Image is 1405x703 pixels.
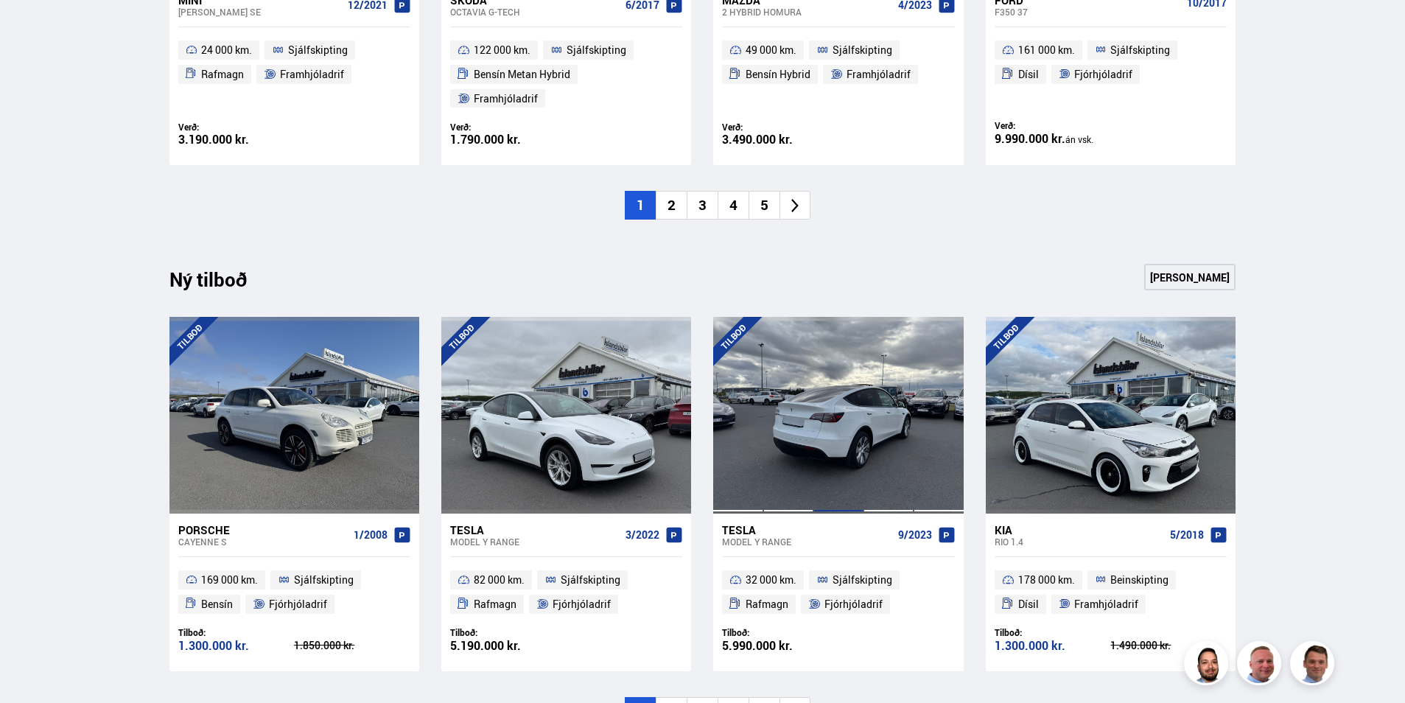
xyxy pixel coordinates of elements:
[995,7,1181,17] div: F350 37
[1110,571,1169,589] span: Beinskipting
[1018,66,1039,83] span: Dísil
[450,122,567,133] div: Verð:
[995,640,1111,652] div: 1.300.000 kr.
[280,66,344,83] span: Framhjóladrif
[1018,571,1075,589] span: 178 000 km.
[1239,643,1283,688] img: siFngHWaQ9KaOqBr.png
[1018,595,1039,613] span: Dísil
[201,571,258,589] span: 169 000 km.
[450,133,567,146] div: 1.790.000 kr.
[474,571,525,589] span: 82 000 km.
[474,66,570,83] span: Bensín Metan Hybrid
[201,41,252,59] span: 24 000 km.
[561,571,620,589] span: Sjálfskipting
[474,41,530,59] span: 122 000 km.
[288,41,348,59] span: Sjálfskipting
[450,536,620,547] div: Model Y RANGE
[269,595,327,613] span: Fjórhjóladrif
[169,268,273,299] div: Ný tilboð
[354,529,388,541] span: 1/2008
[713,514,963,671] a: Tesla Model Y RANGE 9/2023 32 000 km. Sjálfskipting Rafmagn Fjórhjóladrif Tilboð: 5.990.000 kr.
[12,6,56,50] button: Opna LiveChat spjallviðmót
[450,523,620,536] div: Tesla
[722,122,838,133] div: Verð:
[178,523,348,536] div: Porsche
[746,41,796,59] span: 49 000 km.
[995,523,1164,536] div: Kia
[1170,529,1204,541] span: 5/2018
[474,595,516,613] span: Rafmagn
[178,133,295,146] div: 3.190.000 kr.
[995,120,1111,131] div: Verð:
[995,536,1164,547] div: Rio 1.4
[824,595,883,613] span: Fjórhjóladrif
[722,536,891,547] div: Model Y RANGE
[553,595,611,613] span: Fjórhjóladrif
[474,90,538,108] span: Framhjóladrif
[995,133,1111,146] div: 9.990.000 kr.
[178,627,295,638] div: Tilboð:
[294,571,354,589] span: Sjálfskipting
[1110,41,1170,59] span: Sjálfskipting
[986,514,1236,671] a: Kia Rio 1.4 5/2018 178 000 km. Beinskipting Dísil Framhjóladrif Tilboð: 1.300.000 kr. 1.490.000 kr.
[995,627,1111,638] div: Tilboð:
[722,640,838,652] div: 5.990.000 kr.
[722,7,891,17] div: 2 Hybrid HOMURA
[722,627,838,638] div: Tilboð:
[567,41,626,59] span: Sjálfskipting
[1110,640,1227,651] div: 1.490.000 kr.
[898,529,932,541] span: 9/2023
[833,571,892,589] span: Sjálfskipting
[718,191,749,220] li: 4
[201,66,244,83] span: Rafmagn
[450,640,567,652] div: 5.190.000 kr.
[1074,595,1138,613] span: Framhjóladrif
[169,514,419,671] a: Porsche Cayenne S 1/2008 169 000 km. Sjálfskipting Bensín Fjórhjóladrif Tilboð: 1.300.000 kr. 1.8...
[178,640,295,652] div: 1.300.000 kr.
[749,191,779,220] li: 5
[178,536,348,547] div: Cayenne S
[178,122,295,133] div: Verð:
[1074,66,1132,83] span: Fjórhjóladrif
[833,41,892,59] span: Sjálfskipting
[656,191,687,220] li: 2
[746,571,796,589] span: 32 000 km.
[722,133,838,146] div: 3.490.000 kr.
[722,523,891,536] div: Tesla
[178,7,342,17] div: [PERSON_NAME] SE
[1186,643,1230,688] img: nhp88E3Fdnt1Opn2.png
[201,595,233,613] span: Bensín
[1065,133,1093,145] span: án vsk.
[294,640,410,651] div: 1.850.000 kr.
[1144,264,1236,290] a: [PERSON_NAME]
[746,66,810,83] span: Bensín Hybrid
[1292,643,1336,688] img: FbJEzSuNWCJXmdc-.webp
[626,529,659,541] span: 3/2022
[847,66,911,83] span: Framhjóladrif
[746,595,788,613] span: Rafmagn
[687,191,718,220] li: 3
[450,627,567,638] div: Tilboð:
[450,7,620,17] div: Octavia G-TECH
[441,514,691,671] a: Tesla Model Y RANGE 3/2022 82 000 km. Sjálfskipting Rafmagn Fjórhjóladrif Tilboð: 5.190.000 kr.
[625,191,656,220] li: 1
[1018,41,1075,59] span: 161 000 km.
